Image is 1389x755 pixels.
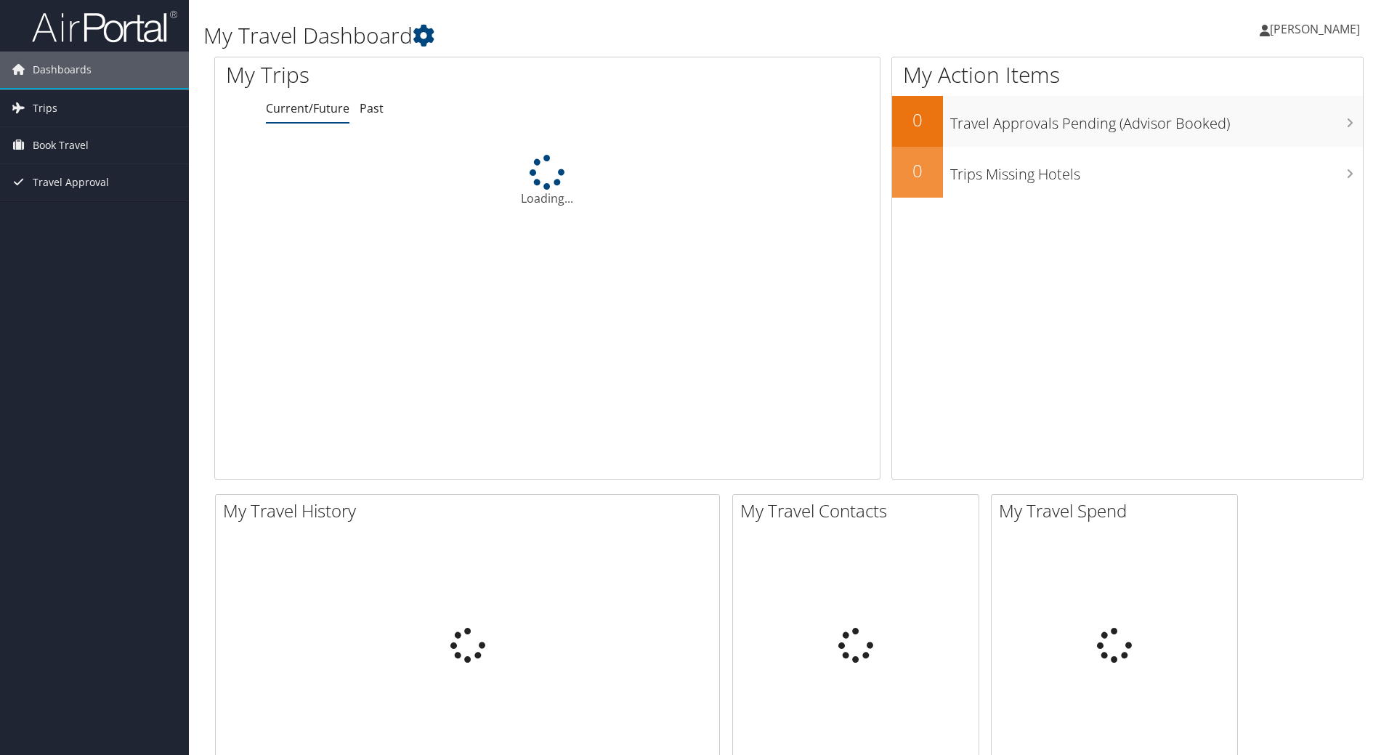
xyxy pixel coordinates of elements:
h1: My Trips [226,60,592,90]
h3: Travel Approvals Pending (Advisor Booked) [950,106,1363,134]
h2: My Travel Spend [999,498,1237,523]
div: Loading... [215,155,880,207]
h2: My Travel History [223,498,719,523]
a: [PERSON_NAME] [1260,7,1374,51]
h1: My Travel Dashboard [203,20,984,51]
span: Trips [33,90,57,126]
a: Current/Future [266,100,349,116]
h2: My Travel Contacts [740,498,979,523]
a: 0Trips Missing Hotels [892,147,1363,198]
a: Past [360,100,384,116]
img: airportal-logo.png [32,9,177,44]
span: Travel Approval [33,164,109,201]
h2: 0 [892,108,943,132]
h1: My Action Items [892,60,1363,90]
span: Dashboards [33,52,92,88]
span: [PERSON_NAME] [1270,21,1360,37]
h3: Trips Missing Hotels [950,157,1363,185]
h2: 0 [892,158,943,183]
span: Book Travel [33,127,89,163]
a: 0Travel Approvals Pending (Advisor Booked) [892,96,1363,147]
